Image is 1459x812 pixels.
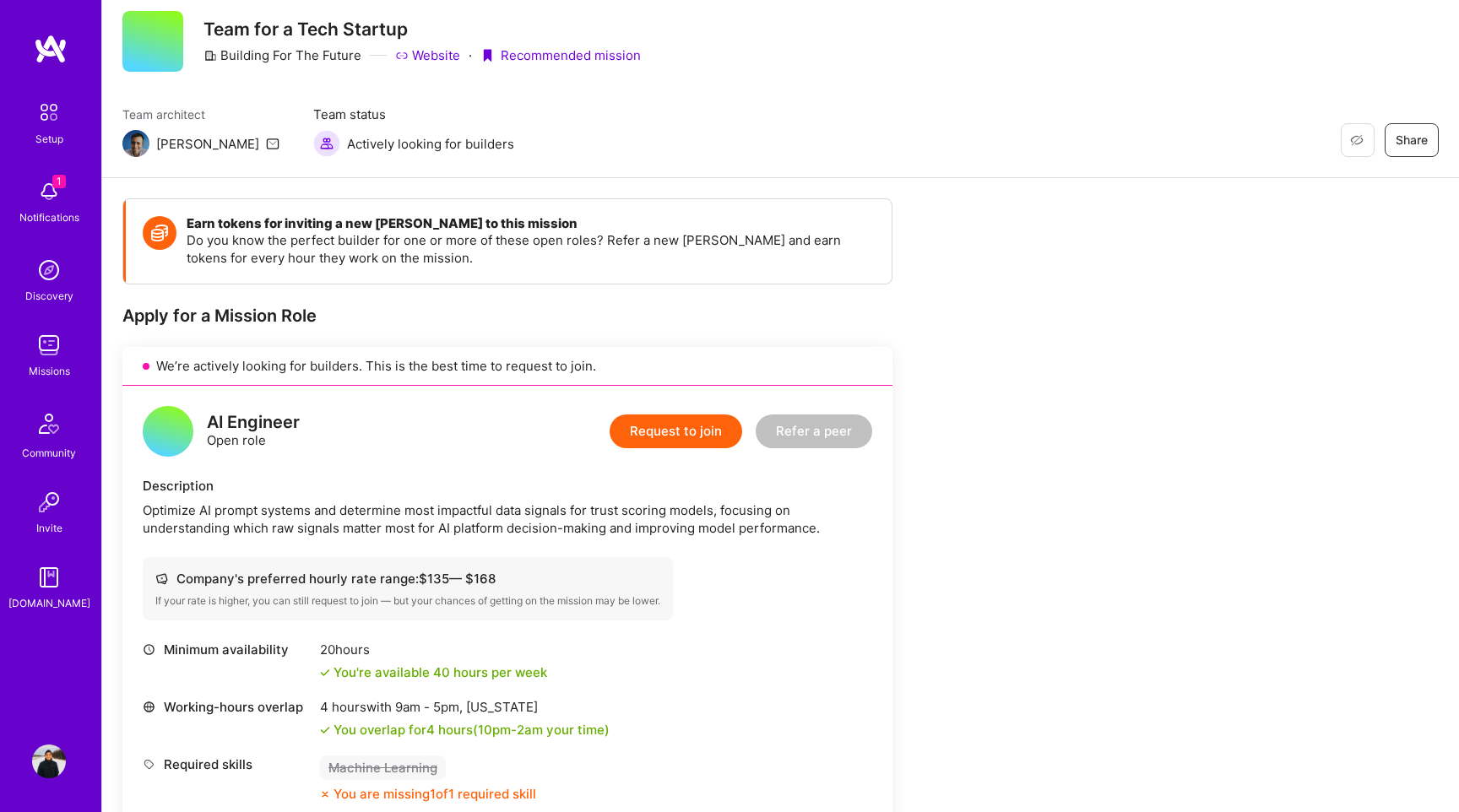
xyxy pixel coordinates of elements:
[122,305,892,327] div: Apply for a Mission Role
[22,444,76,462] div: Community
[36,519,62,537] div: Invite
[32,560,66,594] img: guide book
[52,175,66,188] span: 1
[480,46,641,64] div: Recommended mission
[313,130,340,157] img: Actively looking for builders
[313,106,514,123] span: Team status
[320,641,547,658] div: 20 hours
[19,208,79,226] div: Notifications
[143,477,872,495] div: Description
[266,137,279,150] i: icon Mail
[31,95,67,130] img: setup
[207,414,300,449] div: Open role
[143,755,312,773] div: Required skills
[203,46,361,64] div: Building For The Future
[32,175,66,208] img: bell
[32,485,66,519] img: Invite
[28,744,70,778] a: User Avatar
[29,403,69,444] img: Community
[392,699,466,715] span: 9am - 5pm ,
[756,414,872,448] button: Refer a peer
[155,570,660,587] div: Company's preferred hourly rate range: $ 135 — $ 168
[347,135,514,153] span: Actively looking for builders
[203,19,641,40] h3: Team for a Tech Startup
[187,216,875,231] h4: Earn tokens for inviting a new [PERSON_NAME] to this mission
[610,414,742,448] button: Request to join
[122,106,279,123] span: Team architect
[155,572,168,585] i: icon Cash
[320,725,330,735] i: icon Check
[395,46,460,64] a: Website
[143,501,872,537] div: Optimize AI prompt systems and determine most impactful data signals for trust scoring models, fo...
[34,34,68,64] img: logo
[122,347,892,386] div: We’re actively looking for builders. This is the best time to request to join.
[156,135,259,153] div: [PERSON_NAME]
[320,698,610,716] div: 4 hours with [US_STATE]
[320,668,330,678] i: icon Check
[32,253,66,287] img: discovery
[122,130,149,157] img: Team Architect
[320,663,547,681] div: You're available 40 hours per week
[469,46,472,64] div: ·
[207,414,300,431] div: AI Engineer
[25,287,73,305] div: Discovery
[320,755,446,780] div: Machine Learning
[480,49,494,62] i: icon PurpleRibbon
[334,785,536,803] div: You are missing 1 of 1 required skill
[143,641,312,658] div: Minimum availability
[143,701,155,713] i: icon World
[29,362,70,380] div: Missions
[32,744,66,778] img: User Avatar
[143,216,176,250] img: Token icon
[143,758,155,771] i: icon Tag
[8,594,90,612] div: [DOMAIN_NAME]
[1396,132,1428,149] span: Share
[32,328,66,362] img: teamwork
[155,594,660,608] div: If your rate is higher, you can still request to join — but your chances of getting on the missio...
[1350,133,1364,147] i: icon EyeClosed
[478,722,543,738] span: 10pm - 2am
[320,789,330,799] i: icon CloseOrange
[143,698,312,716] div: Working-hours overlap
[203,49,217,62] i: icon CompanyGray
[1385,123,1439,157] button: Share
[35,130,63,148] div: Setup
[187,231,875,267] p: Do you know the perfect builder for one or more of these open roles? Refer a new [PERSON_NAME] an...
[334,721,610,739] div: You overlap for 4 hours ( your time)
[143,643,155,656] i: icon Clock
